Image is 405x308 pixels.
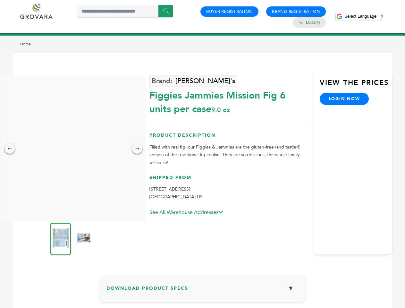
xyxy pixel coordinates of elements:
div: → [132,143,142,154]
h3: Shipped From [149,175,307,186]
p: [STREET_ADDRESS] [GEOGRAPHIC_DATA] US [149,185,307,201]
p: Filled with real fig, our Figgies & Jammies are the gluten-free (and tastier!) version of the tra... [149,143,307,167]
a: Select Language​ [344,14,384,19]
div: ← [4,143,15,154]
a: Home [20,41,31,47]
a: Buyer Registration [206,9,253,14]
button: ▼ [283,281,299,295]
a: Login [306,20,320,25]
input: Search a product or brand... [77,5,173,18]
h3: Download Product Specs [106,281,299,300]
h3: View the Prices [320,78,392,93]
span: 9.0 oz [211,106,230,114]
img: Figgies & Jammies - Mission Fig 6 units per case 9.0 oz [76,226,92,251]
div: Figgies Jammies Mission Fig 6 units per case [149,86,307,116]
img: Figgies & Jammies - Mission Fig 6 units per case 9.0 oz Nutrition Info [50,223,71,255]
h3: Product Description [149,132,307,143]
a: See All Warehouse Addresses [149,209,223,216]
span: Select Language [344,14,376,19]
span: ▼ [380,14,384,19]
a: Brand Registration [272,9,320,14]
a: [PERSON_NAME]'s [149,75,237,87]
a: login now [320,93,369,105]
